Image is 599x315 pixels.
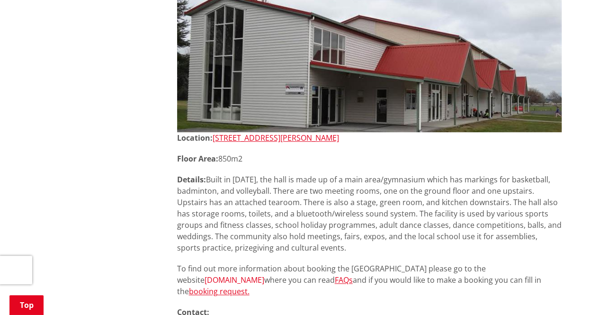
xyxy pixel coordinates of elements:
[189,286,250,297] a: booking request.
[335,275,353,285] a: FAQs
[555,275,590,309] iframe: Messenger Launcher
[177,153,218,164] strong: Floor Area:
[177,153,562,164] p: 850m2
[177,133,213,143] strong: Location:
[177,174,206,185] strong: Details:
[177,174,562,253] p: Built in [DATE], the hall is made up of a main area/gymnasium which has markings for basketball, ...
[205,275,264,285] a: [DOMAIN_NAME]
[177,263,562,297] p: To find out more information about booking the [GEOGRAPHIC_DATA] please go to the website where y...
[213,133,339,143] a: [STREET_ADDRESS][PERSON_NAME]
[9,295,44,315] a: Top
